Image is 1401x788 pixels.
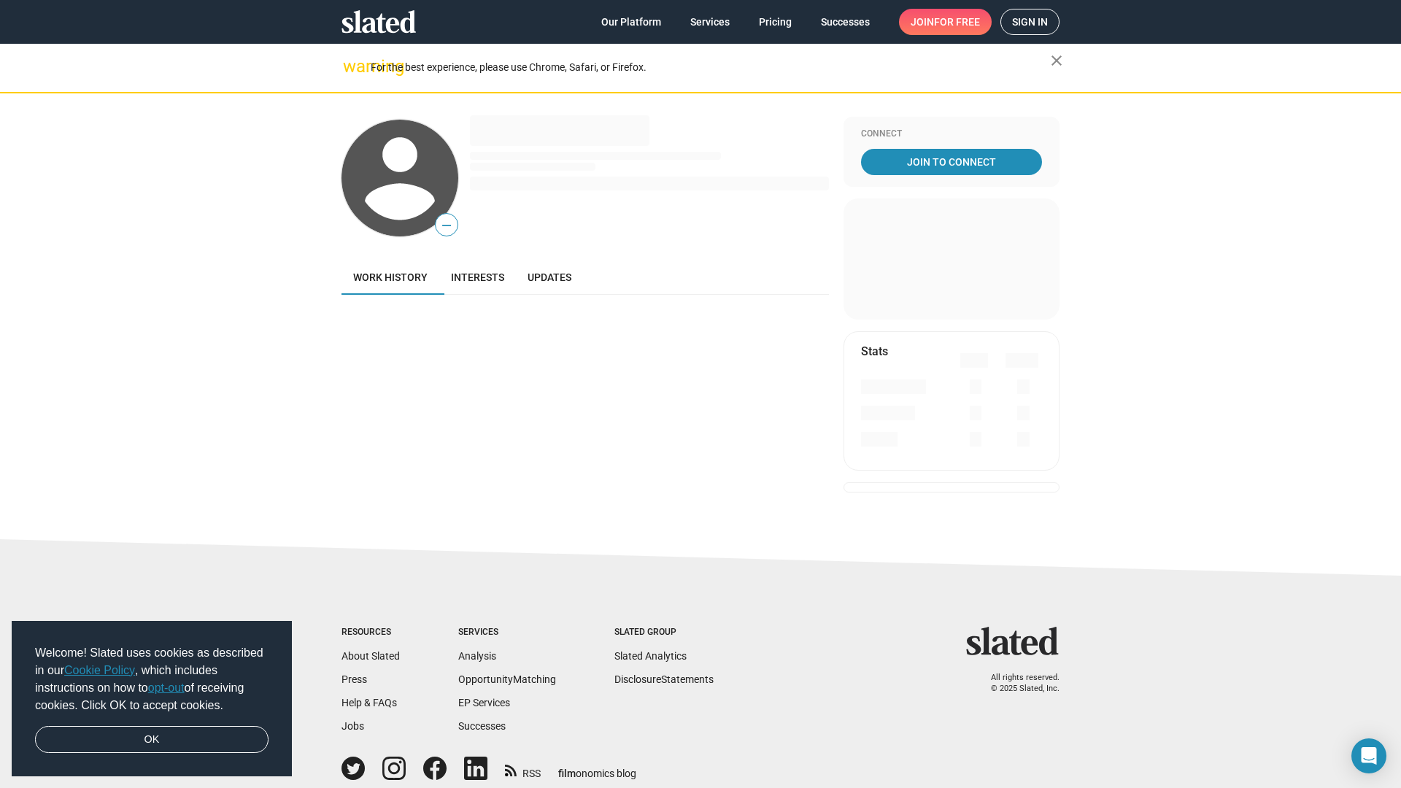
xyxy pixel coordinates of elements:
[809,9,881,35] a: Successes
[614,650,687,662] a: Slated Analytics
[341,650,400,662] a: About Slated
[690,9,730,35] span: Services
[341,260,439,295] a: Work history
[934,9,980,35] span: for free
[341,697,397,708] a: Help & FAQs
[505,758,541,781] a: RSS
[458,650,496,662] a: Analysis
[343,58,360,75] mat-icon: warning
[35,644,269,714] span: Welcome! Slated uses cookies as described in our , which includes instructions on how to of recei...
[1351,738,1386,773] div: Open Intercom Messenger
[353,271,428,283] span: Work history
[458,627,556,638] div: Services
[911,9,980,35] span: Join
[558,768,576,779] span: film
[899,9,992,35] a: Joinfor free
[528,271,571,283] span: Updates
[458,673,556,685] a: OpportunityMatching
[516,260,583,295] a: Updates
[821,9,870,35] span: Successes
[451,271,504,283] span: Interests
[439,260,516,295] a: Interests
[341,673,367,685] a: Press
[371,58,1051,77] div: For the best experience, please use Chrome, Safari, or Firefox.
[747,9,803,35] a: Pricing
[759,9,792,35] span: Pricing
[1012,9,1048,34] span: Sign in
[341,720,364,732] a: Jobs
[861,344,888,359] mat-card-title: Stats
[601,9,661,35] span: Our Platform
[861,149,1042,175] a: Join To Connect
[558,755,636,781] a: filmonomics blog
[35,726,269,754] a: dismiss cookie message
[458,697,510,708] a: EP Services
[1000,9,1060,35] a: Sign in
[614,673,714,685] a: DisclosureStatements
[341,627,400,638] div: Resources
[1048,52,1065,69] mat-icon: close
[436,216,458,235] span: —
[64,664,135,676] a: Cookie Policy
[614,627,714,638] div: Slated Group
[976,673,1060,694] p: All rights reserved. © 2025 Slated, Inc.
[864,149,1039,175] span: Join To Connect
[679,9,741,35] a: Services
[458,720,506,732] a: Successes
[12,621,292,777] div: cookieconsent
[590,9,673,35] a: Our Platform
[861,128,1042,140] div: Connect
[148,681,185,694] a: opt-out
